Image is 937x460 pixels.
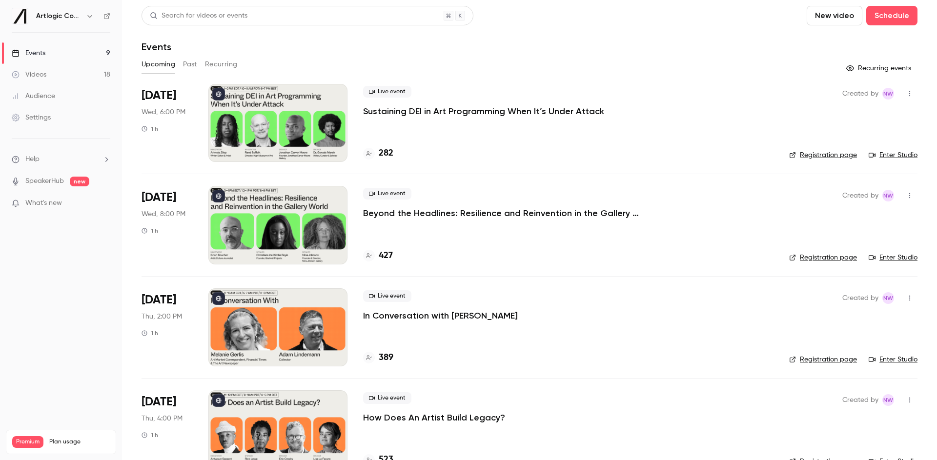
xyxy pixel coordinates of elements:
button: Recurring [205,57,238,72]
div: 1 h [142,227,158,235]
img: Artlogic Connect 2025 [12,8,28,24]
span: Natasha Whiffin [882,292,894,304]
span: [DATE] [142,394,176,410]
div: Videos [12,70,46,80]
button: New video [807,6,862,25]
a: 389 [363,351,393,364]
button: Schedule [866,6,917,25]
a: Registration page [789,150,857,160]
a: Sustaining DEI in Art Programming When It’s Under Attack [363,105,604,117]
span: Natasha Whiffin [882,88,894,100]
div: 1 h [142,329,158,337]
a: Beyond the Headlines: Resilience and Reinvention in the Gallery World [363,207,656,219]
a: Enter Studio [869,355,917,364]
div: Sep 17 Wed, 6:00 PM (Europe/London) [142,84,193,162]
span: Natasha Whiffin [882,394,894,406]
span: NW [883,190,893,201]
iframe: Noticeable Trigger [99,199,110,208]
button: Recurring events [842,60,917,76]
button: Upcoming [142,57,175,72]
span: NW [883,88,893,100]
span: Premium [12,436,43,448]
h6: Artlogic Connect 2025 [36,11,82,21]
a: 427 [363,249,393,262]
span: Live event [363,188,411,200]
button: Past [183,57,197,72]
div: Sep 17 Wed, 8:00 PM (Europe/London) [142,186,193,264]
h4: 389 [379,351,393,364]
span: Thu, 4:00 PM [142,414,183,423]
span: Help [25,154,40,164]
span: [DATE] [142,292,176,308]
a: Registration page [789,355,857,364]
h4: 427 [379,249,393,262]
div: Audience [12,91,55,101]
h4: 282 [379,147,393,160]
a: SpeakerHub [25,176,64,186]
li: help-dropdown-opener [12,154,110,164]
a: How Does An Artist Build Legacy? [363,412,505,423]
div: 1 h [142,431,158,439]
span: Created by [842,190,878,201]
span: new [70,177,89,186]
span: Created by [842,394,878,406]
div: Events [12,48,45,58]
span: Natasha Whiffin [882,190,894,201]
span: Thu, 2:00 PM [142,312,182,321]
a: 282 [363,147,393,160]
a: Registration page [789,253,857,262]
a: In Conversation with [PERSON_NAME] [363,310,518,321]
span: What's new [25,198,62,208]
a: Enter Studio [869,253,917,262]
span: Live event [363,86,411,98]
span: Live event [363,392,411,404]
span: [DATE] [142,88,176,103]
div: Search for videos or events [150,11,247,21]
span: [DATE] [142,190,176,205]
div: Settings [12,113,51,122]
span: Created by [842,88,878,100]
div: 1 h [142,125,158,133]
span: Created by [842,292,878,304]
span: Plan usage [49,438,110,446]
span: Live event [363,290,411,302]
span: NW [883,394,893,406]
span: Wed, 6:00 PM [142,107,185,117]
div: Sep 18 Thu, 2:00 PM (Europe/London) [142,288,193,366]
h1: Events [142,41,171,53]
a: Enter Studio [869,150,917,160]
span: NW [883,292,893,304]
span: Wed, 8:00 PM [142,209,185,219]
